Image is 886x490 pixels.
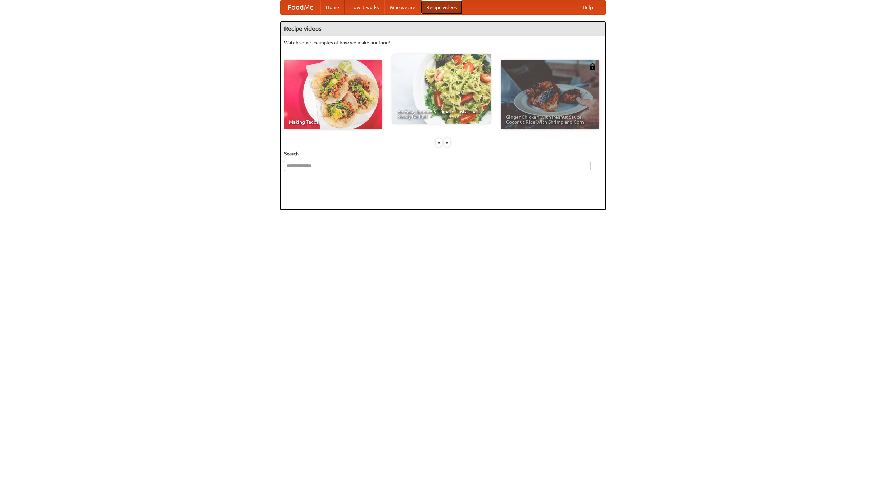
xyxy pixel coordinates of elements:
a: Recipe videos [421,0,462,14]
a: FoodMe [281,0,320,14]
h4: Recipe videos [281,22,605,36]
span: An Easy, Summery Tomato Pasta That's Ready for Fall [397,109,486,119]
p: Watch some examples of how we make our food! [284,39,602,46]
a: Home [320,0,345,14]
img: 483408.png [589,63,596,70]
div: » [444,138,450,147]
a: Help [577,0,598,14]
h5: Search [284,150,602,157]
a: How it works [345,0,384,14]
div: « [436,138,442,147]
a: Who we are [384,0,421,14]
a: Making Tacos [284,60,382,129]
span: Making Tacos [289,119,378,124]
a: An Easy, Summery Tomato Pasta That's Ready for Fall [392,54,491,124]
